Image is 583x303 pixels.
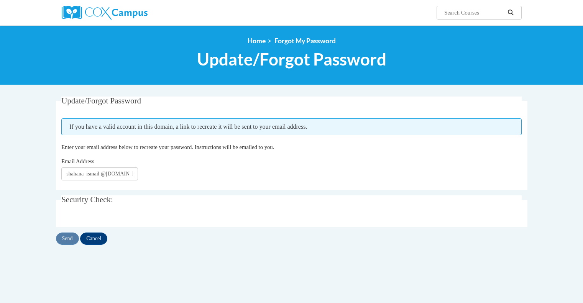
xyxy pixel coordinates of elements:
[61,118,522,135] span: If you have a valid account in this domain, a link to recreate it will be sent to your email addr...
[61,96,141,105] span: Update/Forgot Password
[61,195,113,204] span: Security Check:
[80,233,107,245] input: Cancel
[443,8,505,17] input: Search Courses
[62,6,148,20] img: Cox Campus
[62,6,207,20] a: Cox Campus
[61,158,94,164] span: Email Address
[274,37,336,45] span: Forgot My Password
[61,167,138,180] input: Email
[505,8,516,17] button: Search
[197,49,386,69] span: Update/Forgot Password
[248,37,266,45] a: Home
[61,144,274,150] span: Enter your email address below to recreate your password. Instructions will be emailed to you.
